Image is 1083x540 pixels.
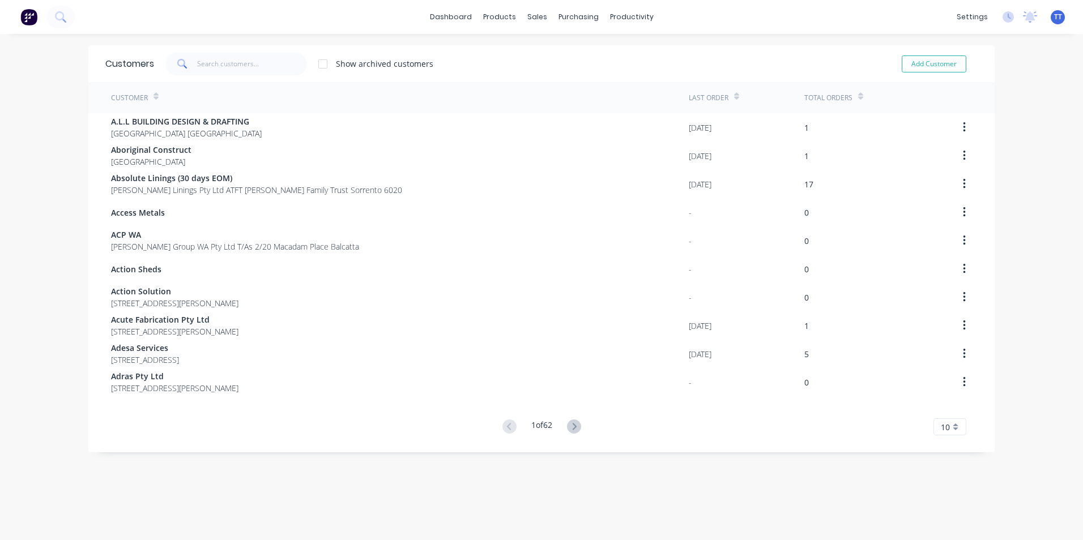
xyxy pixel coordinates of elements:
div: 1 [804,122,809,134]
div: [DATE] [689,348,711,360]
span: [PERSON_NAME] Linings Pty Ltd ATFT [PERSON_NAME] Family Trust Sorrento 6020 [111,184,402,196]
span: ACP WA [111,229,359,241]
div: - [689,292,692,303]
div: sales [522,8,553,25]
div: 0 [804,207,809,218]
div: Show archived customers [336,58,433,70]
span: Action Sheds [111,263,161,275]
div: [DATE] [689,178,711,190]
span: TT [1054,12,1062,22]
span: [GEOGRAPHIC_DATA] [111,156,191,168]
div: 1 [804,150,809,162]
div: settings [951,8,994,25]
div: [DATE] [689,320,711,332]
span: Absolute Linings (30 days EOM) [111,172,402,184]
span: Action Solution [111,285,238,297]
div: productivity [604,8,659,25]
img: Factory [20,8,37,25]
div: 0 [804,292,809,303]
div: Total Orders [804,93,852,103]
div: 0 [804,263,809,275]
div: - [689,263,692,275]
div: - [689,235,692,247]
div: [DATE] [689,122,711,134]
span: Aboriginal Construct [111,144,191,156]
span: Adesa Services [111,342,179,354]
button: Add Customer [902,55,966,72]
div: 5 [804,348,809,360]
span: [STREET_ADDRESS] [111,354,179,366]
span: [GEOGRAPHIC_DATA] [GEOGRAPHIC_DATA] [111,127,262,139]
span: 10 [941,421,950,433]
div: 17 [804,178,813,190]
div: 1 [804,320,809,332]
div: 0 [804,376,809,388]
span: [PERSON_NAME] Group WA Pty Ltd T/As 2/20 Macadam Place Balcatta [111,241,359,252]
div: - [689,376,692,388]
div: Last Order [689,93,728,103]
div: [DATE] [689,150,711,162]
span: [STREET_ADDRESS][PERSON_NAME] [111,297,238,309]
div: Customers [105,57,154,71]
span: Adras Pty Ltd [111,370,238,382]
div: Customer [111,93,148,103]
span: [STREET_ADDRESS][PERSON_NAME] [111,325,238,337]
div: 0 [804,235,809,247]
div: 1 of 62 [531,419,552,435]
div: purchasing [553,8,604,25]
span: [STREET_ADDRESS][PERSON_NAME] [111,382,238,394]
div: products [477,8,522,25]
span: A.L.L BUILDING DESIGN & DRAFTING [111,115,262,127]
span: Access Metals [111,207,165,218]
div: - [689,207,692,218]
a: dashboard [424,8,477,25]
span: Acute Fabrication Pty Ltd [111,314,238,325]
input: Search customers... [197,53,308,75]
